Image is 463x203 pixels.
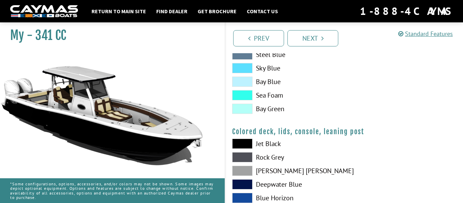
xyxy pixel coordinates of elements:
[232,90,338,100] label: Sea Foam
[194,7,240,16] a: Get Brochure
[232,139,338,149] label: Jet Black
[231,29,463,46] ul: Pagination
[232,166,338,176] label: [PERSON_NAME] [PERSON_NAME]
[10,178,215,203] p: *Some configurations, options, accessories, and/or colors may not be shown. Some images may depic...
[287,30,338,46] a: Next
[232,193,338,203] label: Blue Horizon
[232,179,338,189] label: Deepwater Blue
[232,152,338,162] label: Rock Grey
[232,63,338,73] label: Sky Blue
[10,28,208,43] h1: My - 341 CC
[398,30,453,38] a: Standard Features
[153,7,191,16] a: Find Dealer
[243,7,281,16] a: Contact Us
[232,49,338,60] label: Steel Blue
[232,104,338,114] label: Bay Green
[10,5,78,18] img: white-logo-c9c8dbefe5ff5ceceb0f0178aa75bf4bb51f6bca0971e226c86eb53dfe498488.png
[232,127,456,136] h4: Colored deck, lids, console, leaning post
[360,4,453,19] div: 1-888-4CAYMAS
[233,30,284,46] a: Prev
[88,7,149,16] a: Return to main site
[232,77,338,87] label: Bay Blue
